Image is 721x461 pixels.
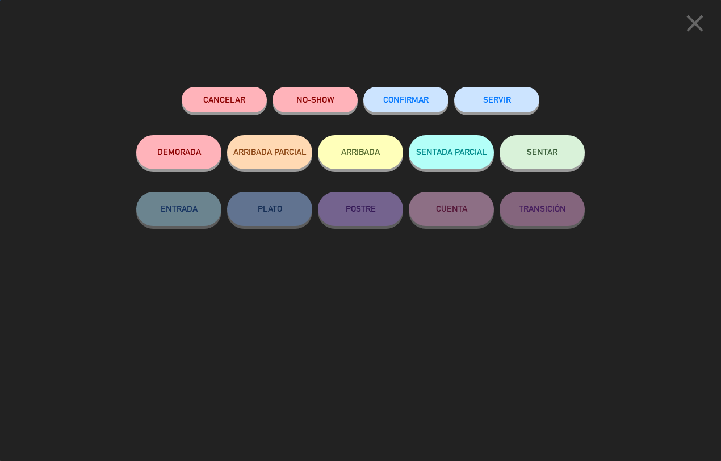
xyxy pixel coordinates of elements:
span: SENTAR [527,147,557,157]
button: SENTADA PARCIAL [409,135,494,169]
span: ARRIBADA PARCIAL [233,147,307,157]
button: NO-SHOW [273,87,358,112]
button: ENTRADA [136,192,221,226]
button: Cancelar [182,87,267,112]
button: PLATO [227,192,312,226]
button: CUENTA [409,192,494,226]
button: SERVIR [454,87,539,112]
span: CONFIRMAR [383,95,429,104]
button: TRANSICIÓN [500,192,585,226]
button: POSTRE [318,192,403,226]
button: ARRIBADA [318,135,403,169]
button: close [677,9,712,42]
i: close [681,9,709,37]
button: SENTAR [500,135,585,169]
button: CONFIRMAR [363,87,448,112]
button: DEMORADA [136,135,221,169]
button: ARRIBADA PARCIAL [227,135,312,169]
